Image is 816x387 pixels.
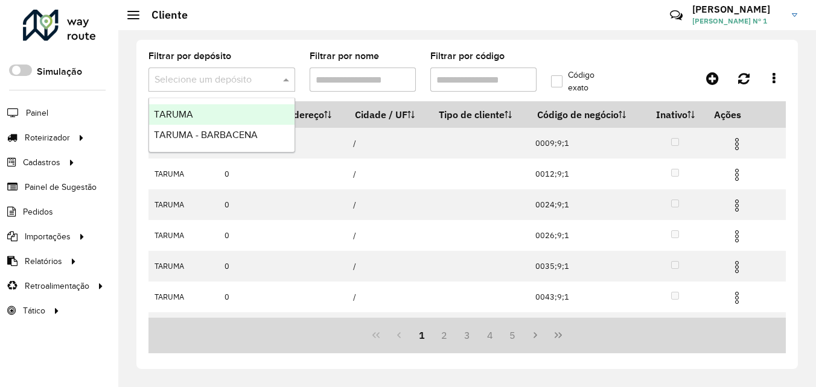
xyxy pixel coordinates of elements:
span: TARUMA - BARBACENA [154,130,258,140]
span: Relatórios [25,255,62,268]
td: 0043;9;1 [529,282,645,312]
td: 0 [218,312,274,343]
span: Tático [23,304,45,317]
h2: Cliente [139,8,188,22]
span: TARUMA [154,109,193,119]
span: Painel de Sugestão [25,181,97,193]
span: Roteirizador [25,131,70,144]
span: Painel [26,107,48,119]
td: 0 [218,220,274,251]
td: 0 [218,251,274,282]
button: 3 [456,324,479,347]
label: Simulação [37,64,82,79]
td: / [346,220,430,251]
th: Inativo [645,102,706,128]
td: / [346,251,430,282]
td: 0 [218,282,274,312]
span: Cadastros [23,156,60,169]
td: 0035;9;1 [529,251,645,282]
td: 0 [218,159,274,189]
span: [PERSON_NAME] Nº 1 [692,16,783,27]
span: Retroalimentação [25,280,89,292]
button: 5 [502,324,524,347]
th: Tipo de cliente [430,102,529,128]
td: TARUMA [148,282,218,312]
button: Last Page [547,324,570,347]
button: Next Page [524,324,547,347]
td: / [346,128,430,159]
td: TARUMA [148,220,218,251]
td: 0009;9;1 [529,128,645,159]
td: 0024;9;1 [529,189,645,220]
td: / [346,189,430,220]
label: Filtrar por nome [310,49,379,63]
button: 4 [479,324,502,347]
td: / [346,159,430,189]
td: 0026;9;1 [529,220,645,251]
th: Endereço [274,102,346,128]
button: 1 [410,324,433,347]
label: Filtrar por depósito [148,49,231,63]
th: Cidade / UF [346,102,430,128]
td: TARUMA [148,251,218,282]
td: 0 [218,189,274,220]
td: 0012;9;1 [529,159,645,189]
td: / [346,282,430,312]
th: Ações [706,102,778,127]
a: Contato Rápido [663,2,689,28]
td: TARUMA [148,189,218,220]
label: Filtrar por código [430,49,505,63]
td: 0052;9;1 [529,312,645,343]
ng-dropdown-panel: Options list [148,98,295,153]
td: TARUMA [148,159,218,189]
label: Código exato [551,69,617,94]
th: Código de negócio [529,102,645,128]
h3: [PERSON_NAME] [692,4,783,15]
button: 2 [433,324,456,347]
td: TARUMA [148,312,218,343]
td: / [346,312,430,343]
span: Pedidos [23,206,53,218]
span: Importações [25,230,71,243]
